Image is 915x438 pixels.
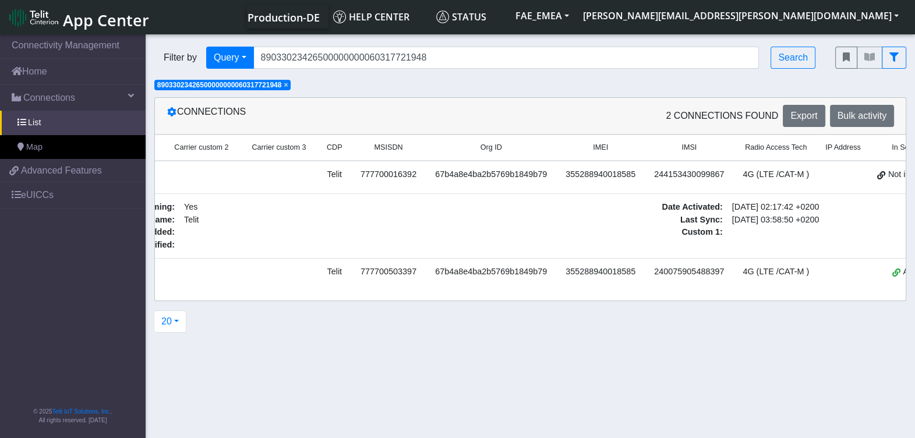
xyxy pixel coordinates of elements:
span: Telit [327,267,342,276]
span: Date Activated : [462,201,727,214]
div: 67b4a8e4ba2b5769b1849b79 [433,168,549,181]
span: Yes [184,202,197,211]
img: logo-telit-cinterion-gw-new.png [9,8,58,27]
button: Query [206,47,254,69]
a: Your current platform instance [247,5,319,29]
span: App Center [63,9,149,31]
a: Status [432,5,508,29]
span: IMSI [681,142,697,153]
img: knowledge.svg [333,10,346,23]
div: 67b4a8e4ba2b5769b1849b79 [433,266,549,278]
div: Connections [158,105,531,127]
button: Bulk activity [830,105,894,127]
button: 20 [154,310,186,333]
span: Help center [333,10,409,23]
span: 240075905488397 [654,267,724,276]
a: Telit IoT Solutions, Inc. [52,408,111,415]
span: IMEI [593,142,608,153]
a: App Center [9,5,147,30]
span: Custom 1 : [462,226,727,239]
span: Telit [179,214,444,227]
img: status.svg [436,10,449,23]
span: Telit [327,169,342,179]
input: Search... [253,47,759,69]
span: CDP [327,142,342,153]
span: MSISDN [375,142,403,153]
span: Bulk activity [838,111,886,121]
div: 355288940018585 [563,168,638,181]
span: Connections [23,91,75,105]
button: [PERSON_NAME][EMAIL_ADDRESS][PERSON_NAME][DOMAIN_NAME] [576,5,906,26]
span: 2 Connections found [666,109,778,123]
span: Advanced Features [21,164,102,178]
span: 89033023426500000000060317721948 [157,81,282,89]
span: Export [790,111,817,121]
span: Org ID [481,142,502,153]
button: Search [771,47,815,69]
span: Radio Access Tech [745,142,807,153]
button: Close [284,82,288,89]
span: 4G (LTE /CAT-M ) [743,169,809,179]
button: FAE_EMEA [508,5,576,26]
span: Status [436,10,486,23]
a: Help center [328,5,432,29]
div: 355288940018585 [563,266,638,278]
span: Carrier custom 2 [174,142,228,153]
span: × [284,81,288,89]
span: List [28,116,41,129]
span: Filter by [154,51,206,65]
div: 777700016392 [358,168,419,181]
span: Last Sync : [462,214,727,227]
span: Carrier custom 3 [252,142,306,153]
span: 4G (LTE /CAT-M ) [743,267,809,276]
span: Production-DE [248,10,320,24]
span: 244153430099867 [654,169,724,179]
span: IP Address [825,142,861,153]
div: fitlers menu [835,47,906,69]
span: Map [26,141,43,154]
button: Export [783,105,825,127]
div: 777700503397 [358,266,419,278]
